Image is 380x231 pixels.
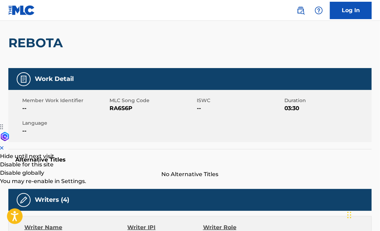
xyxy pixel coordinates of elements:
img: Writers [19,196,28,204]
img: help [315,6,323,15]
span: Language [22,119,108,127]
span: Duration [284,97,370,104]
div: Drag [347,205,351,225]
span: 03:30 [284,104,370,113]
img: Work Detail [19,75,28,83]
h2: REBOTA [8,35,66,51]
span: Member Work Identifier [22,97,108,104]
span: MLC Song Code [110,97,195,104]
h5: Writers (4) [35,196,69,204]
img: search [297,6,305,15]
span: ISWC [197,97,283,104]
img: MLC Logo [8,5,35,15]
a: Log In [330,2,372,19]
iframe: Chat Widget [345,198,380,231]
div: Help [312,3,326,17]
h5: Work Detail [35,75,74,83]
span: RA6S6P [110,104,195,113]
span: -- [22,104,108,113]
span: -- [197,104,283,113]
a: Public Search [294,3,308,17]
